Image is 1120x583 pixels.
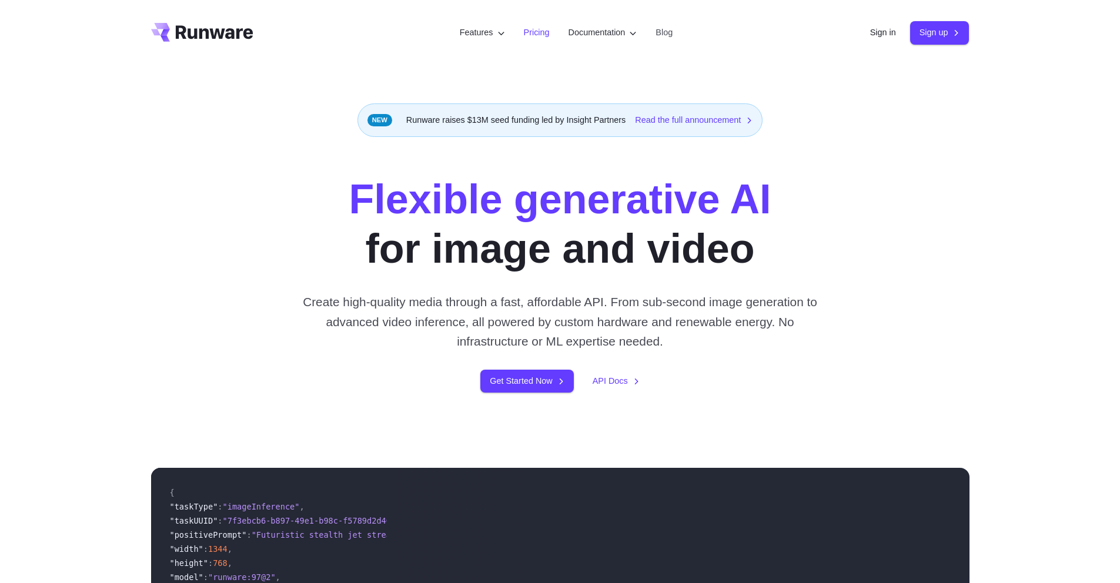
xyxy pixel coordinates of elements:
span: "7f3ebcb6-b897-49e1-b98c-f5789d2d40d7" [223,516,406,525]
span: : [218,516,222,525]
label: Documentation [569,26,637,39]
strong: Flexible generative AI [349,176,771,222]
a: Sign up [910,21,969,44]
span: "taskUUID" [170,516,218,525]
a: Blog [656,26,673,39]
label: Features [460,26,505,39]
span: "taskType" [170,502,218,511]
span: { [170,488,175,497]
span: , [228,558,232,568]
span: : [218,502,222,511]
a: Pricing [524,26,550,39]
p: Create high-quality media through a fast, affordable API. From sub-second image generation to adv... [298,292,822,351]
a: Get Started Now [480,370,573,393]
span: "Futuristic stealth jet streaking through a neon-lit cityscape with glowing purple exhaust" [252,530,690,540]
h1: for image and video [349,175,771,273]
span: 1344 [208,544,228,554]
a: Sign in [870,26,896,39]
span: : [246,530,251,540]
span: "height" [170,558,208,568]
span: 768 [213,558,228,568]
span: "width" [170,544,203,554]
span: : [203,544,208,554]
span: "positivePrompt" [170,530,247,540]
span: , [228,544,232,554]
span: , [299,502,304,511]
div: Runware raises $13M seed funding led by Insight Partners [357,103,763,137]
span: "model" [170,572,203,582]
a: Go to / [151,23,253,42]
a: Read the full announcement [635,113,753,127]
span: "imageInference" [223,502,300,511]
span: "runware:97@2" [208,572,276,582]
span: : [208,558,213,568]
a: API Docs [593,374,640,388]
span: , [276,572,280,582]
span: : [203,572,208,582]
